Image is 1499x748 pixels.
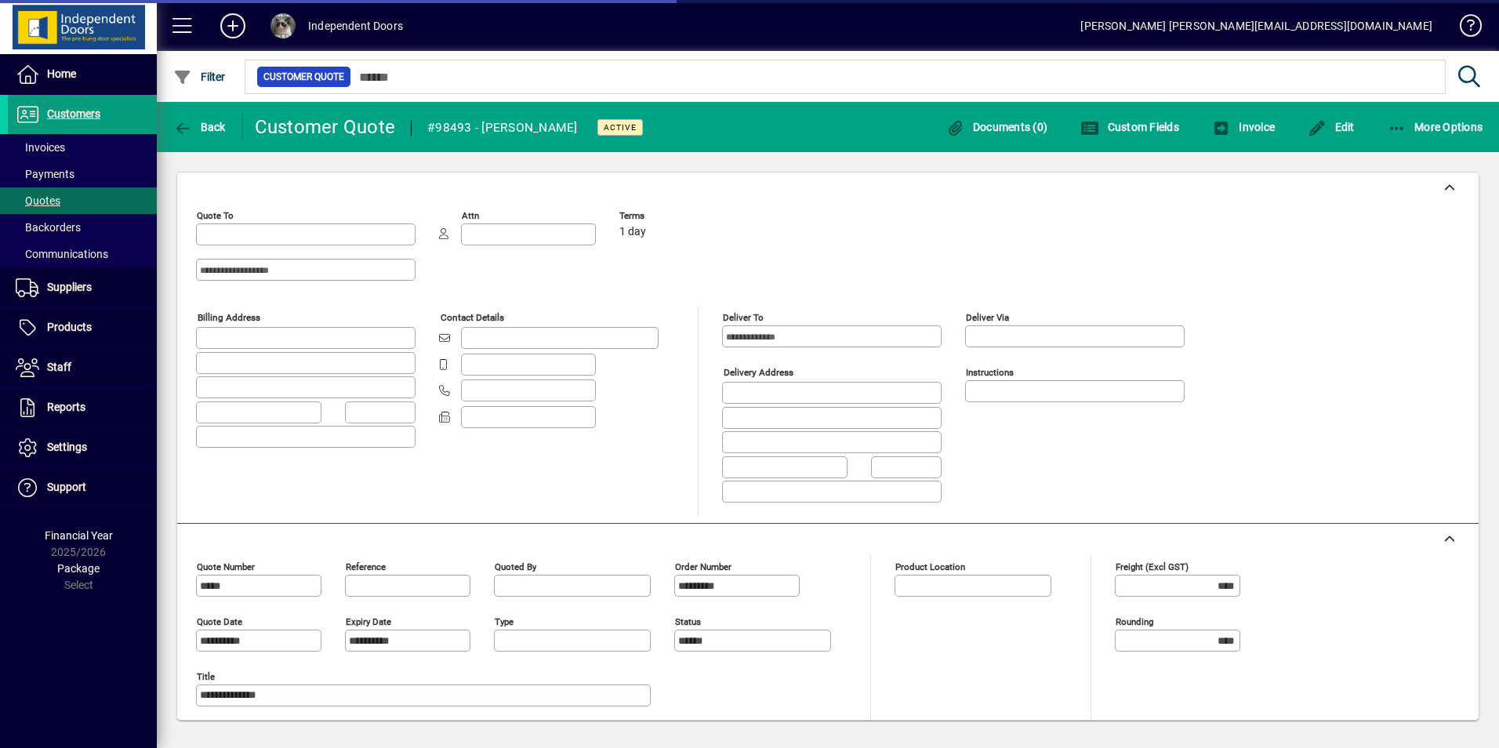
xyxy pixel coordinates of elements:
span: Financial Year [45,529,113,542]
mat-label: Type [495,615,514,626]
button: Custom Fields [1076,113,1183,141]
a: Backorders [8,214,157,241]
span: Filter [173,71,226,83]
span: Suppliers [47,281,92,293]
mat-label: Deliver via [966,312,1009,323]
button: Add [208,12,258,40]
button: Profile [258,12,308,40]
a: Communications [8,241,157,267]
mat-label: Title [197,670,215,681]
a: Products [8,308,157,347]
mat-label: Order number [675,561,731,572]
button: Edit [1304,113,1359,141]
span: Invoice [1212,121,1275,133]
mat-label: Expiry date [346,615,391,626]
button: More Options [1384,113,1487,141]
a: Invoices [8,134,157,161]
mat-label: Quoted by [495,561,536,572]
button: Filter [169,63,230,91]
a: Knowledge Base [1448,3,1479,54]
mat-label: Deliver To [723,312,764,323]
mat-label: Rounding [1116,615,1153,626]
a: Suppliers [8,268,157,307]
span: Customers [47,107,100,120]
span: Payments [16,168,74,180]
span: Package [57,562,100,575]
div: #98493 - [PERSON_NAME] [427,115,578,140]
mat-label: Quote To [197,210,234,221]
a: Support [8,468,157,507]
a: Payments [8,161,157,187]
span: Back [173,121,226,133]
a: Quotes [8,187,157,214]
span: Settings [47,441,87,453]
mat-label: Status [675,615,701,626]
mat-label: Quote number [197,561,255,572]
a: Staff [8,348,157,387]
span: Quotes [16,194,60,207]
mat-label: Quote date [197,615,242,626]
mat-label: Freight (excl GST) [1116,561,1189,572]
button: Documents (0) [942,113,1051,141]
span: Staff [47,361,71,373]
span: Custom Fields [1080,121,1179,133]
span: Invoices [16,141,65,154]
mat-label: Instructions [966,367,1014,378]
span: More Options [1388,121,1483,133]
a: Reports [8,388,157,427]
div: Customer Quote [255,114,396,140]
div: Independent Doors [308,13,403,38]
span: 1 day [619,226,646,238]
mat-label: Product location [895,561,965,572]
button: Invoice [1208,113,1279,141]
app-page-header-button: Back [157,113,243,141]
span: Home [47,67,76,80]
span: Support [47,481,86,493]
span: Backorders [16,221,81,234]
a: Settings [8,428,157,467]
span: Active [604,122,637,133]
button: Back [169,113,230,141]
span: Products [47,321,92,333]
a: Home [8,55,157,94]
span: Edit [1308,121,1355,133]
span: Documents (0) [945,121,1047,133]
mat-label: Reference [346,561,386,572]
div: [PERSON_NAME] [PERSON_NAME][EMAIL_ADDRESS][DOMAIN_NAME] [1080,13,1432,38]
span: Reports [47,401,85,413]
span: Customer Quote [263,69,344,85]
mat-label: Attn [462,210,479,221]
span: Terms [619,211,713,221]
span: Communications [16,248,108,260]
